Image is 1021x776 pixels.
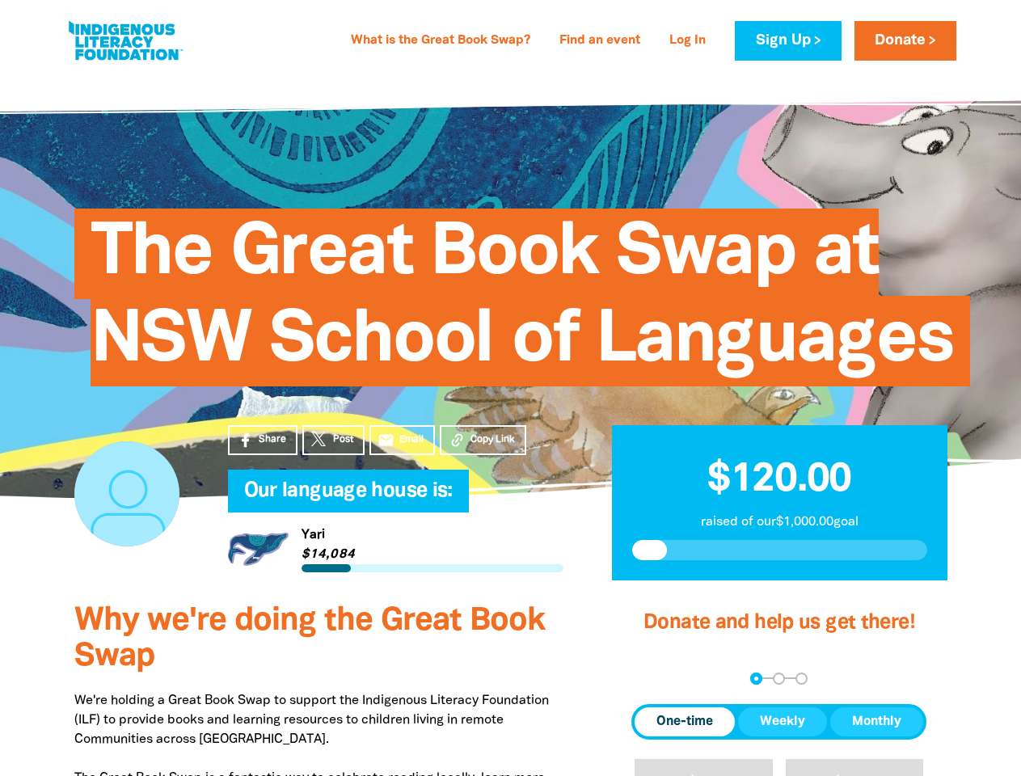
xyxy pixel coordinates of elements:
[369,425,436,455] a: emailEmail
[707,462,851,499] span: $120.00
[244,482,453,512] span: Our language house is:
[738,707,827,736] button: Weekly
[259,432,286,447] span: Share
[830,707,923,736] button: Monthly
[228,425,297,455] a: Share
[660,28,715,54] a: Log In
[852,712,901,732] span: Monthly
[302,425,365,455] a: Post
[635,707,735,736] button: One-time
[399,432,424,447] span: Email
[74,606,545,672] span: Why we're doing the Great Book Swap
[854,21,956,61] a: Donate
[795,673,808,685] button: Navigate to step 3 of 3 to enter your payment details
[631,704,926,740] div: Donation frequency
[333,432,353,447] span: Post
[735,21,841,61] a: Sign Up
[773,673,785,685] button: Navigate to step 2 of 3 to enter your details
[91,221,954,386] span: The Great Book Swap at NSW School of Languages
[656,712,713,732] span: One-time
[632,512,927,532] p: raised of our $1,000.00 goal
[760,712,805,732] span: Weekly
[341,28,540,54] a: What is the Great Book Swap?
[378,432,394,449] i: email
[750,673,762,685] button: Navigate to step 1 of 3 to enter your donation amount
[440,425,526,455] button: Copy Link
[643,614,915,632] span: Donate and help us get there!
[470,432,515,447] span: Copy Link
[550,28,650,54] a: Find an event
[228,496,563,506] h6: My Team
